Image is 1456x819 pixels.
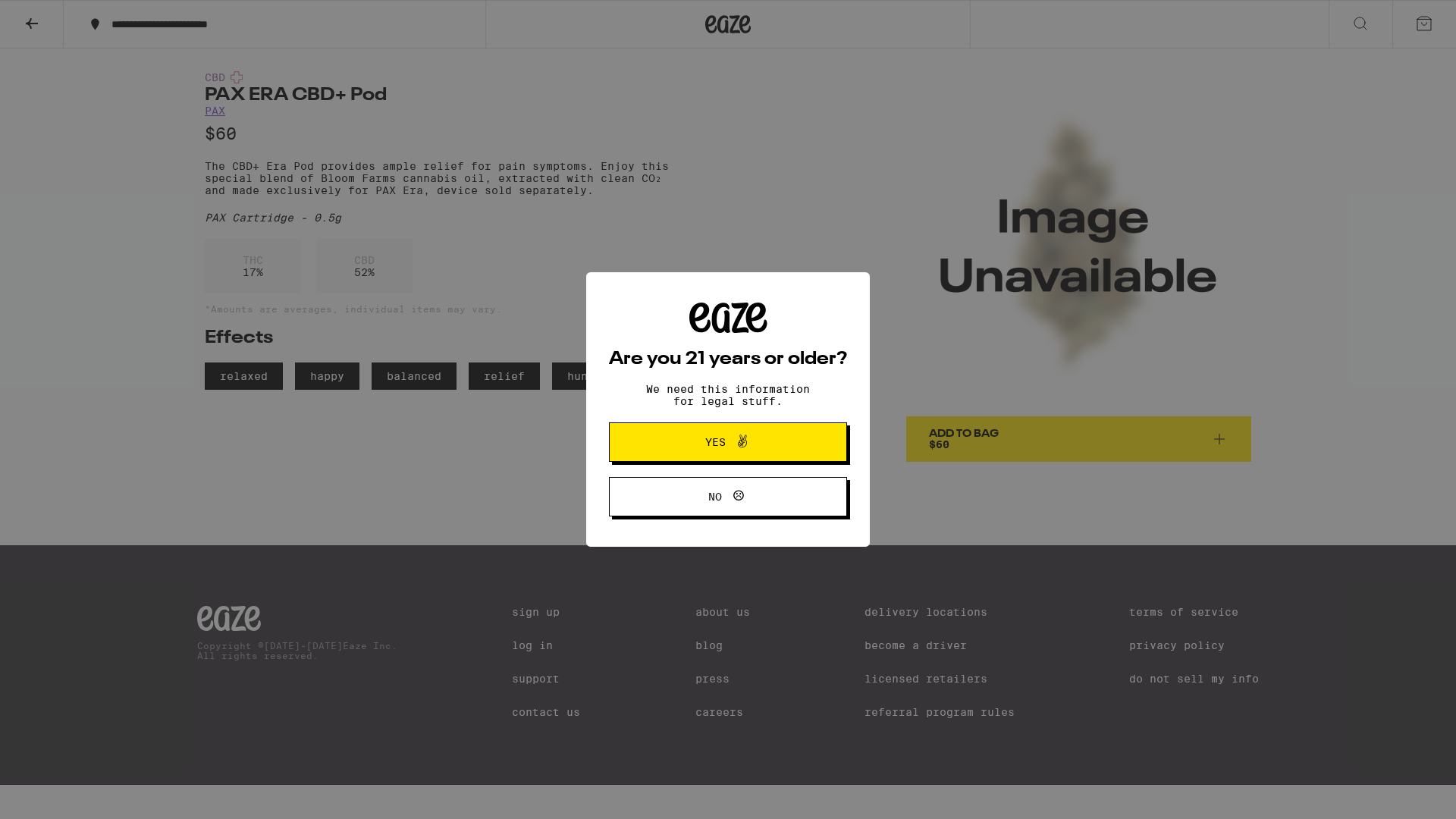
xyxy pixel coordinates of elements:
span: No [708,491,722,502]
button: No [609,477,847,516]
span: Yes [705,437,726,447]
h2: Are you 21 years or older? [609,350,847,369]
button: Yes [609,422,847,462]
p: We need this information for legal stuff. [633,383,823,407]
